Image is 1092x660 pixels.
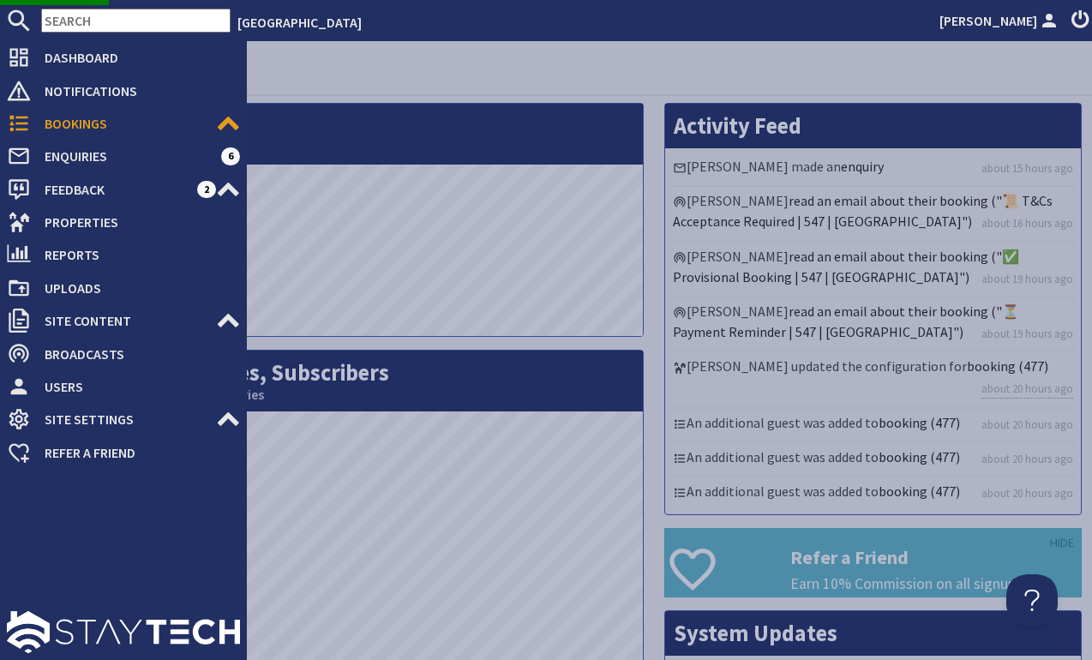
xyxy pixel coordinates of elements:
[52,351,643,411] h2: Bookings, Enquiries, Subscribers
[31,44,240,71] span: Dashboard
[981,417,1073,433] a: about 20 hours ago
[31,241,240,268] span: Reports
[939,10,1061,31] a: [PERSON_NAME]
[61,387,634,403] small: This Month: 1 Booking, 4 Enquiries
[31,439,240,466] span: Refer a Friend
[841,158,884,175] a: enquiry
[31,307,216,334] span: Site Content
[674,619,837,647] a: System Updates
[52,104,643,165] h2: Visits per Day
[197,181,216,198] span: 2
[673,303,1019,340] a: read an email about their booking ("⏳ Payment Reminder | 547 | [GEOGRAPHIC_DATA]")
[7,77,240,105] a: Notifications
[7,439,240,466] a: Refer a Friend
[981,215,1073,231] a: about 16 hours ago
[7,142,240,170] a: Enquiries 6
[7,340,240,368] a: Broadcasts
[981,381,1073,398] a: about 20 hours ago
[31,110,216,137] span: Bookings
[31,142,221,170] span: Enquiries
[31,340,240,368] span: Broadcasts
[669,477,1077,510] li: An additional guest was added to
[31,274,240,302] span: Uploads
[669,187,1077,242] li: [PERSON_NAME]
[664,528,1082,597] a: Refer a Friend Earn 10% Commission on all signups
[674,111,801,140] a: Activity Feed
[669,352,1077,408] li: [PERSON_NAME] updated the configuration for
[790,546,1081,568] h3: Refer a Friend
[879,483,960,500] a: booking (477)
[673,248,1019,285] a: read an email about their booking ("✅ Provisional Booking | 547 | [GEOGRAPHIC_DATA]")
[61,140,634,156] small: This Month: 1505 Visits
[673,192,1053,230] a: read an email about their booking ("📜 T&Cs Acceptance Required | 547 | [GEOGRAPHIC_DATA]")
[669,153,1077,187] li: [PERSON_NAME] made an
[41,9,231,33] input: SEARCH
[981,271,1073,287] a: about 19 hours ago
[7,110,240,137] a: Bookings
[221,147,240,165] span: 6
[1006,574,1058,626] iframe: Toggle Customer Support
[669,443,1077,477] li: An additional guest was added to
[7,307,240,334] a: Site Content
[7,405,240,433] a: Site Settings
[7,373,240,400] a: Users
[981,451,1073,467] a: about 20 hours ago
[879,414,960,431] a: booking (477)
[31,373,240,400] span: Users
[7,208,240,236] a: Properties
[967,357,1048,375] a: booking (477)
[7,44,240,71] a: Dashboard
[237,14,362,31] a: [GEOGRAPHIC_DATA]
[1050,534,1074,553] a: HIDE
[981,326,1073,342] a: about 19 hours ago
[669,409,1077,443] li: An additional guest was added to
[31,208,240,236] span: Properties
[31,405,216,433] span: Site Settings
[7,611,240,653] img: staytech_l_w-4e588a39d9fa60e82540d7cfac8cfe4b7147e857d3e8dbdfbd41c59d52db0ec4.svg
[879,448,960,465] a: booking (477)
[669,297,1077,352] li: [PERSON_NAME]
[31,77,240,105] span: Notifications
[31,176,197,203] span: Feedback
[790,573,1081,595] p: Earn 10% Commission on all signups
[7,176,240,203] a: Feedback 2
[669,243,1077,297] li: [PERSON_NAME]
[981,160,1073,177] a: about 15 hours ago
[7,241,240,268] a: Reports
[7,274,240,302] a: Uploads
[981,485,1073,501] a: about 20 hours ago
